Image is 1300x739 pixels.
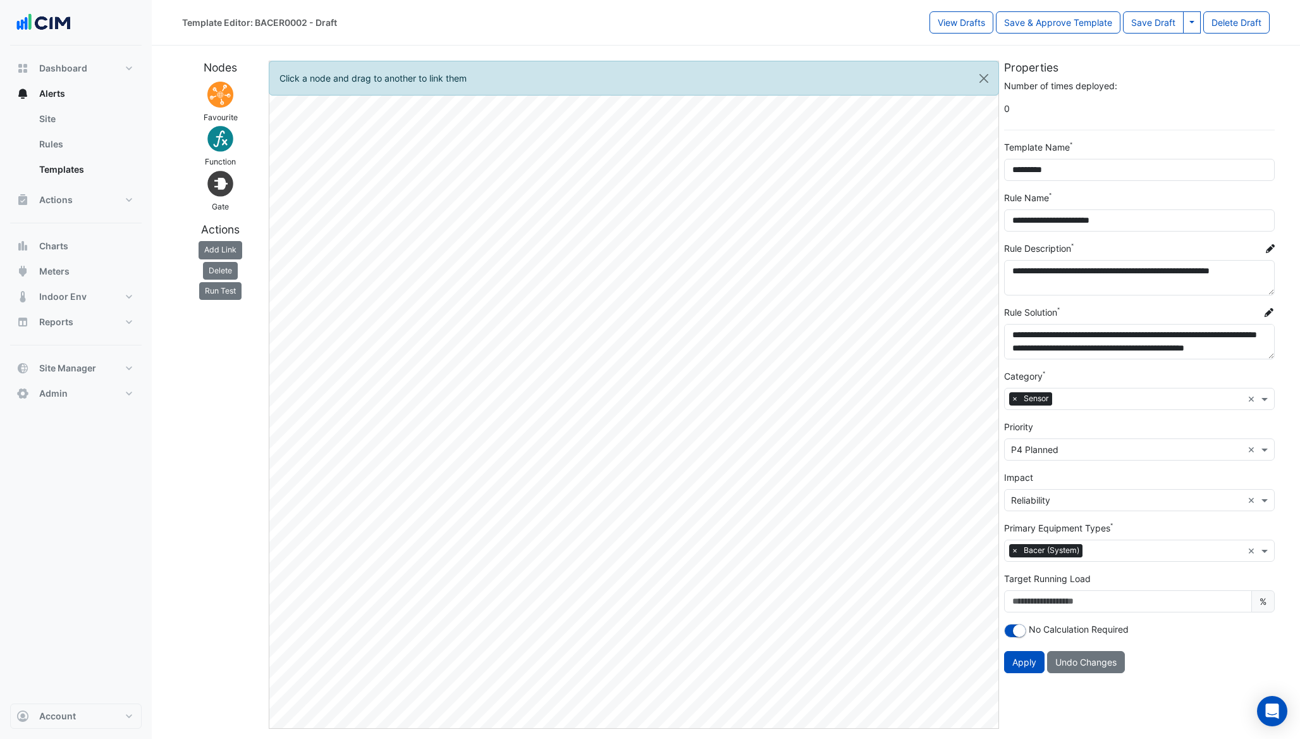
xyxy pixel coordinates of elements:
[29,132,142,157] a: Rules
[1257,696,1287,726] div: Open Intercom Messenger
[205,123,236,154] img: Function
[10,356,142,381] button: Site Manager
[39,194,73,206] span: Actions
[1004,306,1057,319] label: Rule Solution
[39,362,96,375] span: Site Manager
[1004,420,1033,433] label: Priority
[16,290,29,303] app-icon: Indoor Env
[1004,369,1043,383] label: Category
[177,61,264,74] h5: Nodes
[1248,544,1258,557] span: Clear
[1248,392,1258,406] span: Clear
[199,241,242,259] button: Add Link
[205,79,236,110] img: Favourite
[15,10,72,35] img: Company Logo
[16,387,29,400] app-icon: Admin
[39,290,87,303] span: Indoor Env
[205,168,236,199] img: Gate
[10,704,142,729] button: Account
[1004,521,1110,535] label: Primary Equipment Types
[1009,392,1021,405] span: ×
[1004,97,1275,120] span: 0
[39,87,65,100] span: Alerts
[10,381,142,406] button: Admin
[1251,590,1275,612] span: %
[10,233,142,259] button: Charts
[39,316,73,328] span: Reports
[10,56,142,81] button: Dashboard
[1012,657,1036,668] span: Apply
[1047,651,1125,673] button: Undo Changes
[1004,140,1070,154] label: Template Name
[203,262,238,280] button: Delete
[39,710,76,723] span: Account
[205,157,236,166] small: Function
[1029,623,1129,636] label: No Calculation Required
[39,265,70,278] span: Meters
[1021,392,1052,405] span: Sensor
[177,223,264,236] h5: Actions
[1004,61,1275,74] h5: Properties
[996,11,1120,34] button: Save & Approve Template
[10,81,142,106] button: Alerts
[10,309,142,335] button: Reports
[269,61,999,96] ngb-alert: Click a node and drag to another to link them
[10,259,142,284] button: Meters
[29,106,142,132] a: Site
[16,240,29,252] app-icon: Charts
[10,284,142,309] button: Indoor Env
[212,202,229,211] small: Gate
[16,62,29,75] app-icon: Dashboard
[1004,572,1091,585] label: Target Running Load
[1004,471,1033,484] label: Impact
[1009,544,1021,557] span: ×
[39,387,68,400] span: Admin
[1055,657,1117,668] span: Undo Changes
[16,362,29,375] app-icon: Site Manager
[182,16,337,29] div: Template Editor: BACER0002 - Draft
[1021,544,1082,557] span: Bacer (System)
[1004,191,1049,204] label: Rule Name
[16,265,29,278] app-icon: Meters
[1203,11,1270,34] button: Delete Draft
[10,187,142,213] button: Actions
[16,194,29,206] app-icon: Actions
[199,282,242,300] button: Run Test
[1123,11,1184,34] button: Save Draft
[29,157,142,182] a: Templates
[1004,79,1117,92] label: Number of times deployed:
[39,62,87,75] span: Dashboard
[1248,494,1258,507] span: Clear
[10,106,142,187] div: Alerts
[204,113,238,122] small: Favourite
[16,316,29,328] app-icon: Reports
[969,61,998,96] button: Close
[1004,651,1045,673] button: Apply
[1004,242,1071,255] label: Rule Description
[929,11,993,34] button: View Drafts
[39,240,68,252] span: Charts
[1248,443,1258,456] span: Clear
[16,87,29,100] app-icon: Alerts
